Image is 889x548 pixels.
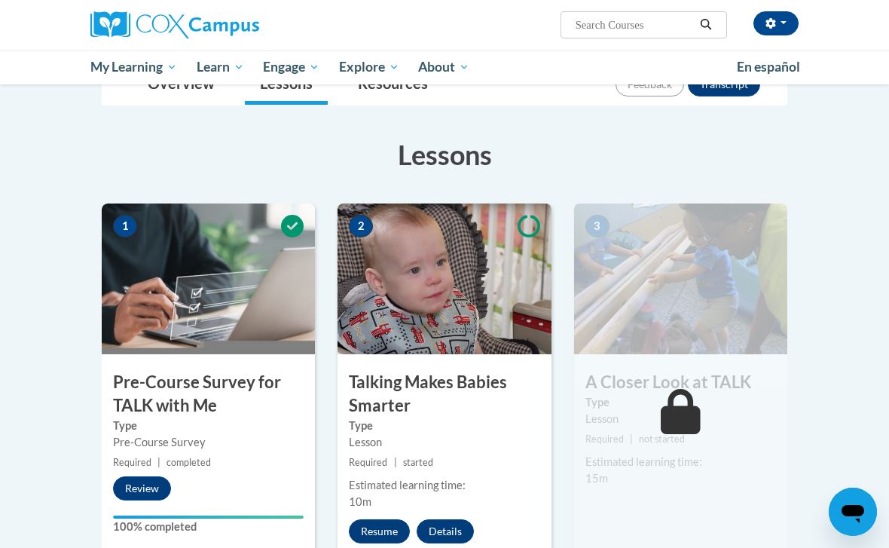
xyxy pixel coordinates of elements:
a: Overview [133,65,230,105]
h3: Talking Makes Babies Smarter [338,371,551,418]
label: Type [113,418,304,434]
span: Learn [197,58,244,76]
span: Required [349,457,387,468]
a: En español [727,51,810,83]
div: Pre-Course Survey [113,434,304,451]
a: Learn [187,50,254,84]
div: Lesson [585,411,776,427]
a: Resources [343,65,443,105]
a: Lessons [245,65,328,105]
button: Account Settings [753,11,799,35]
span: not started [639,433,685,445]
img: Course Image [574,204,787,354]
span: completed [166,457,211,468]
img: Course Image [102,204,315,354]
label: Type [349,418,539,434]
span: 10m [349,495,371,508]
span: About [418,58,469,76]
span: Explore [339,58,399,76]
span: Required [113,457,151,468]
img: Cox Campus [90,11,259,38]
span: | [630,433,633,445]
div: Estimated learning time: [349,477,539,494]
button: Search [695,16,717,34]
img: Course Image [338,204,551,354]
button: Transcript [688,72,760,96]
div: Main menu [79,50,810,84]
span: | [394,457,397,468]
span: | [157,457,160,468]
a: Cox Campus [90,11,311,38]
span: Engage [263,58,319,76]
input: Search Courses [574,16,695,34]
h3: Lessons [102,136,787,173]
a: Engage [253,50,329,84]
label: Type [585,394,776,411]
button: Review [113,476,171,501]
div: Lesson [349,434,539,451]
a: My Learning [81,50,187,84]
span: En español [737,59,800,75]
h3: A Closer Look at TALK [574,371,787,394]
h3: Pre-Course Survey for TALK with Me [102,371,315,418]
button: Details [417,519,474,543]
span: started [403,457,433,468]
span: 15m [585,472,608,485]
span: 1 [113,215,137,237]
button: Feedback [616,72,684,96]
div: Estimated learning time: [585,454,776,470]
a: Explore [329,50,409,84]
div: Your progress [113,516,304,519]
span: My Learning [90,58,177,76]
button: Resume [349,519,410,543]
span: 2 [349,215,373,237]
a: About [409,50,480,84]
label: 100% completed [113,519,304,535]
span: Required [585,433,624,445]
span: 3 [585,215,609,237]
iframe: Button to launch messaging window [829,488,877,536]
